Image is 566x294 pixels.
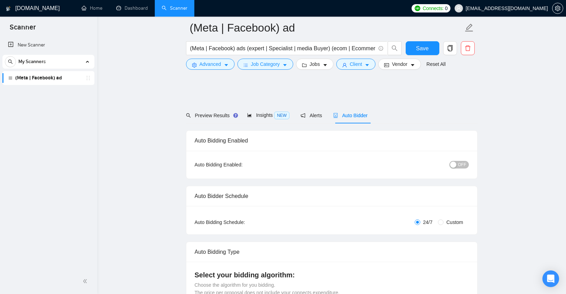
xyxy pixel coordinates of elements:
[2,38,94,52] li: New Scanner
[237,59,293,70] button: barsJob Categorycaret-down
[233,112,239,119] div: Tooltip anchor
[195,218,286,226] div: Auto Bidding Schedule:
[6,3,11,14] img: logo
[416,44,429,53] span: Save
[415,6,420,11] img: upwork-logo.png
[443,41,457,55] button: copy
[426,60,446,68] a: Reset All
[410,62,415,68] span: caret-down
[323,62,328,68] span: caret-down
[186,113,191,118] span: search
[301,113,305,118] span: notification
[378,59,421,70] button: idcardVendorcaret-down
[296,59,333,70] button: folderJobscaret-down
[406,41,439,55] button: Save
[195,242,469,262] div: Auto Bidding Type
[116,5,148,11] a: dashboardDashboard
[195,131,469,150] div: Auto Bidding Enabled
[542,270,559,287] div: Open Intercom Messenger
[243,62,248,68] span: bars
[333,113,338,118] span: robot
[465,23,474,32] span: edit
[190,19,463,36] input: Scanner name...
[461,41,475,55] button: delete
[18,55,46,69] span: My Scanners
[336,59,376,70] button: userClientcaret-down
[82,5,102,11] a: homeHome
[423,5,443,12] span: Connects:
[388,41,402,55] button: search
[342,62,347,68] span: user
[333,113,368,118] span: Auto Bidder
[83,278,90,285] span: double-left
[85,75,91,81] span: holder
[384,62,389,68] span: idcard
[190,44,375,53] input: Search Freelance Jobs...
[458,161,466,168] span: OFF
[5,56,16,67] button: search
[247,112,289,118] span: Insights
[420,218,435,226] span: 24/7
[310,60,320,68] span: Jobs
[247,113,252,118] span: area-chart
[5,59,16,64] span: search
[2,55,94,85] li: My Scanners
[186,113,236,118] span: Preview Results
[445,5,448,12] span: 0
[195,270,469,280] h4: Select your bidding algorithm:
[443,45,457,51] span: copy
[388,45,401,51] span: search
[301,113,322,118] span: Alerts
[456,6,461,11] span: user
[192,62,197,68] span: setting
[379,46,383,51] span: info-circle
[461,45,474,51] span: delete
[162,5,187,11] a: searchScanner
[392,60,407,68] span: Vendor
[8,38,89,52] a: New Scanner
[200,60,221,68] span: Advanced
[186,59,235,70] button: settingAdvancedcaret-down
[350,60,362,68] span: Client
[15,71,81,85] a: (Meta | Facebook) ad
[302,62,307,68] span: folder
[282,62,287,68] span: caret-down
[365,62,370,68] span: caret-down
[195,161,286,168] div: Auto Bidding Enabled:
[552,3,563,14] button: setting
[195,186,469,206] div: Auto Bidder Schedule
[274,112,289,119] span: NEW
[4,22,41,37] span: Scanner
[552,6,563,11] a: setting
[443,218,466,226] span: Custom
[251,60,280,68] span: Job Category
[224,62,229,68] span: caret-down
